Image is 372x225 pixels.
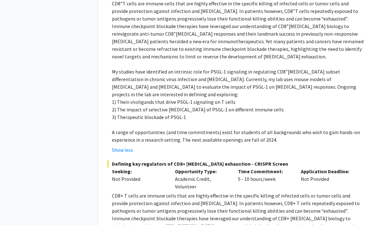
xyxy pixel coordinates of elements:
[301,168,355,175] p: Application Deadline:
[112,106,364,113] p: 2) The impact of selective [MEDICAL_DATA] of PSGL-1 on different immune cells
[108,160,364,168] span: Defining key regulators of CD8+ [MEDICAL_DATA] exhaustion - CRISPR Screen
[112,146,133,154] button: Show less
[175,168,229,175] p: Opportunity Type:
[287,22,289,27] sup: +
[112,68,286,75] span: My studies have identified an intrinsic role for PSGL-1 signaling in regulating CD8
[171,168,234,190] div: Academic Credit, Volunteer
[126,99,139,105] em: in vivo
[112,68,357,98] span: [MEDICAL_DATA] subset differentiation in chronic virus infection and [MEDICAL_DATA]. Currently, m...
[112,128,364,144] p: A range of opportunities (and time commitments) exist for students of all backgrounds who wish to...
[5,197,27,220] iframe: Chat
[112,175,166,183] div: Not Provided
[234,168,297,190] div: 5 - 10 hours/week
[286,68,288,73] sup: +
[296,168,359,190] div: Not Provided
[112,168,166,175] p: Seeking:
[293,7,295,12] sup: +
[139,99,236,105] span: ligands that drive PSGL-1 signaling on T cells
[112,113,364,121] p: 3) Therapeutic blockade of PSGL-1
[112,99,126,105] span: 1) The
[238,168,292,175] p: Time Commitment:
[174,30,176,35] sup: +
